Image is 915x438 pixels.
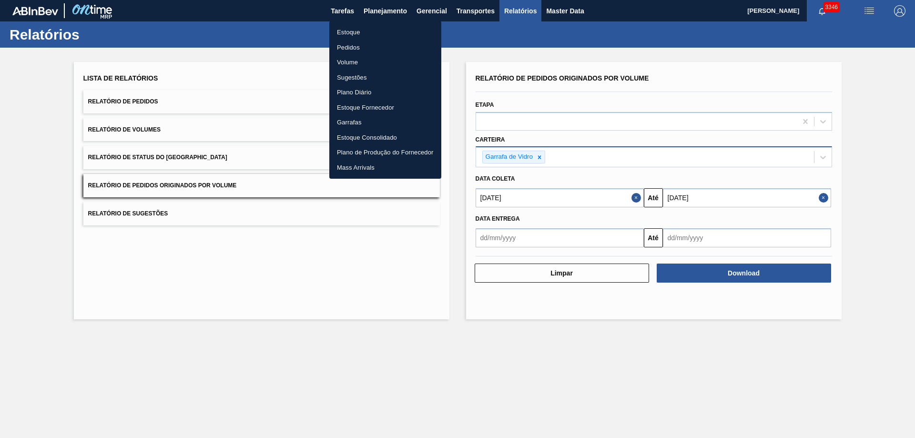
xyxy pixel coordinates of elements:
a: Mass Arrivals [329,160,441,175]
a: Pedidos [329,40,441,55]
a: Sugestões [329,70,441,85]
a: Plano de Produção do Fornecedor [329,145,441,160]
a: Estoque [329,25,441,40]
a: Estoque Fornecedor [329,100,441,115]
a: Estoque Consolidado [329,130,441,145]
a: Volume [329,55,441,70]
a: Garrafas [329,115,441,130]
a: Plano Diário [329,85,441,100]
